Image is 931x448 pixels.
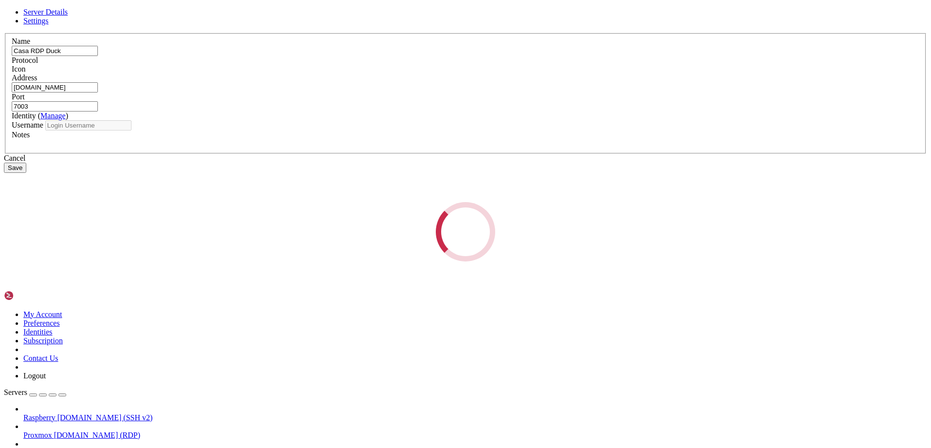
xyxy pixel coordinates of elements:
[4,388,66,396] a: Servers
[12,101,98,112] input: Port Number
[4,388,27,396] span: Servers
[12,121,43,129] label: Username
[12,93,25,101] label: Port
[45,120,131,131] input: Login Username
[23,405,927,422] li: Raspberry [DOMAIN_NAME] (SSH v2)
[23,372,46,380] a: Logout
[431,197,501,266] div: Loading...
[12,112,68,120] label: Identity
[23,413,927,422] a: Raspberry [DOMAIN_NAME] (SSH v2)
[4,163,26,173] button: Save
[23,336,63,345] a: Subscription
[38,112,68,120] span: ( )
[12,37,30,45] label: Name
[23,319,60,327] a: Preferences
[23,354,58,362] a: Contact Us
[23,413,56,422] span: Raspberry
[23,17,49,25] a: Settings
[23,431,927,440] a: Proxmox [DOMAIN_NAME] (RDP)
[4,154,927,163] div: Cancel
[54,431,140,439] span: [DOMAIN_NAME] (RDP)
[12,56,38,64] label: Protocol
[12,65,25,73] label: Icon
[23,422,927,440] li: Proxmox [DOMAIN_NAME] (RDP)
[23,8,68,16] a: Server Details
[57,413,153,422] span: [DOMAIN_NAME] (SSH v2)
[12,82,98,93] input: Host Name or IP
[23,328,53,336] a: Identities
[4,291,60,300] img: Shellngn
[12,46,98,56] input: Server Name
[23,310,62,318] a: My Account
[12,74,37,82] label: Address
[40,112,66,120] a: Manage
[12,131,30,139] label: Notes
[23,431,52,439] span: Proxmox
